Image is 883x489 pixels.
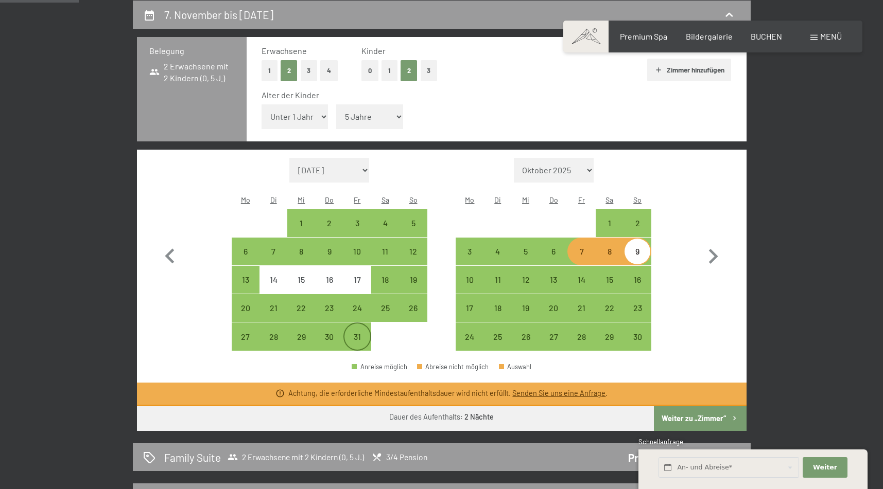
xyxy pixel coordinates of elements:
div: Anreise möglich [624,209,651,237]
div: 7 [261,247,286,273]
a: Premium Spa [620,31,667,41]
div: 17 [457,304,482,330]
span: 2 Erwachsene mit 2 Kindern (0, 5 J.) [149,61,234,84]
div: 30 [317,333,342,358]
div: 14 [568,276,594,301]
div: 11 [485,276,511,301]
div: Anreise möglich [371,266,399,294]
div: 10 [344,247,370,273]
div: 12 [513,276,539,301]
button: Weiter zu „Zimmer“ [654,406,746,431]
div: Anreise möglich [232,294,259,322]
div: Wed Nov 26 2025 [512,322,540,350]
div: 4 [372,219,398,245]
div: Tue Nov 18 2025 [484,294,512,322]
button: Nächster Monat [698,158,728,351]
div: Anreise möglich [316,238,343,265]
div: Anreise möglich [484,238,512,265]
div: Anreise möglich [259,238,287,265]
div: Thu Oct 09 2025 [316,238,343,265]
span: 2 Erwachsene mit 2 Kindern (0, 5 J.) [228,452,364,462]
div: Thu Oct 30 2025 [316,322,343,350]
div: 6 [233,247,258,273]
div: Sat Oct 18 2025 [371,266,399,294]
div: Anreise möglich [624,266,651,294]
div: Anreise möglich [567,266,595,294]
div: 21 [261,304,286,330]
abbr: Sonntag [409,195,418,204]
div: Fri Nov 21 2025 [567,294,595,322]
div: Tue Oct 28 2025 [259,322,287,350]
div: Mon Nov 10 2025 [456,266,483,294]
div: Anreise möglich [512,294,540,322]
div: 4 [485,247,511,273]
div: 30 [625,333,650,358]
span: Schnellanfrage [638,438,683,446]
button: 1 [262,60,278,81]
abbr: Sonntag [633,195,642,204]
span: Kinder [361,46,386,56]
div: Sat Nov 22 2025 [596,294,624,322]
div: Fri Oct 31 2025 [343,322,371,350]
div: Sat Oct 04 2025 [371,209,399,237]
div: Anreise möglich [259,322,287,350]
div: 17 [344,276,370,301]
div: Anreise möglich [484,266,512,294]
h2: 7. November bis [DATE] [164,8,273,21]
button: Zimmer hinzufügen [647,59,731,81]
div: 19 [513,304,539,330]
div: Anreise möglich [512,322,540,350]
div: Thu Oct 02 2025 [316,209,343,237]
div: Alter der Kinder [262,89,723,101]
div: 27 [541,333,566,358]
div: Fri Nov 14 2025 [567,266,595,294]
div: Anreise möglich [316,322,343,350]
div: Wed Oct 22 2025 [287,294,315,322]
span: Menü [820,31,842,41]
div: Sun Nov 02 2025 [624,209,651,237]
div: Thu Oct 23 2025 [316,294,343,322]
a: BUCHEN [751,31,782,41]
div: Tue Oct 14 2025 [259,266,287,294]
h3: Belegung [149,45,234,57]
div: Anreise möglich [232,322,259,350]
div: Anreise möglich [567,294,595,322]
div: Anreise möglich [624,322,651,350]
div: 8 [597,247,622,273]
div: Sun Oct 19 2025 [399,266,427,294]
div: Tue Oct 21 2025 [259,294,287,322]
abbr: Montag [465,195,474,204]
div: Thu Oct 16 2025 [316,266,343,294]
div: 24 [344,304,370,330]
div: 24 [457,333,482,358]
div: 19 [400,276,426,301]
div: Sat Oct 25 2025 [371,294,399,322]
div: Thu Nov 06 2025 [540,238,567,265]
div: Anreise möglich [371,209,399,237]
div: Anreise möglich [456,266,483,294]
div: 21 [568,304,594,330]
button: 3 [421,60,438,81]
div: Mon Oct 13 2025 [232,266,259,294]
div: 22 [288,304,314,330]
div: Anreise nicht möglich [287,266,315,294]
div: 20 [541,304,566,330]
div: Anreise möglich [316,209,343,237]
div: Fri Nov 07 2025 [567,238,595,265]
button: 4 [320,60,338,81]
div: Tue Nov 04 2025 [484,238,512,265]
div: Anreise möglich [456,294,483,322]
div: 18 [372,276,398,301]
div: Preis auf Anfrage [628,450,710,465]
div: Anreise möglich [352,364,407,370]
div: Wed Nov 05 2025 [512,238,540,265]
button: 1 [382,60,397,81]
div: 8 [288,247,314,273]
div: Sat Nov 01 2025 [596,209,624,237]
div: Anreise möglich [456,322,483,350]
div: Anreise möglich [259,294,287,322]
div: Anreise möglich [624,238,651,265]
abbr: Dienstag [494,195,501,204]
div: Anreise möglich [287,294,315,322]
